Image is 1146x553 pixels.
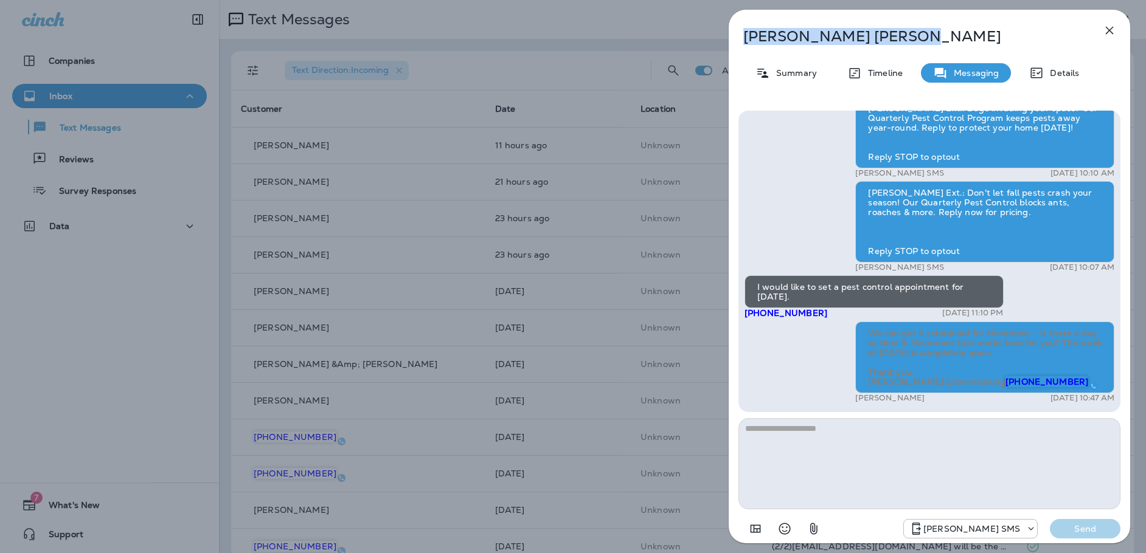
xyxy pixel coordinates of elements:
p: Details [1044,68,1079,78]
div: +1 (757) 760-3335 [904,521,1037,536]
button: Add in a premade template [743,517,768,541]
div: [PERSON_NAME] Ext.: Don't let fall pests crash your season! Our Quarterly Pest Control blocks ant... [855,181,1114,263]
p: Summary [770,68,817,78]
span: [PHONE_NUMBER] [1005,376,1088,387]
p: [PERSON_NAME] SMS [855,263,943,272]
p: [PERSON_NAME] [PERSON_NAME] [743,28,1075,45]
p: Timeline [862,68,903,78]
div: [PERSON_NAME] Ext.: Bugs invading your space? Our Quarterly Pest Control Program keeps pests away... [855,97,1114,168]
div: I would like to set a pest control appointment for [DATE]. [745,275,1004,308]
p: [PERSON_NAME] SMS [923,524,1020,534]
p: [PERSON_NAME] SMS [855,168,943,178]
p: [DATE] 10:10 AM [1050,168,1114,178]
p: [DATE] 10:47 AM [1050,393,1114,403]
p: [DATE] 11:10 PM [942,308,1003,318]
span: We can get it scheduled for November - is there a day or time in November that works best for you... [868,328,1104,387]
span: [PHONE_NUMBER] [745,307,827,318]
p: [DATE] 10:07 AM [1050,263,1114,272]
p: [PERSON_NAME] [855,393,925,403]
button: Select an emoji [773,517,797,541]
p: Messaging [948,68,999,78]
